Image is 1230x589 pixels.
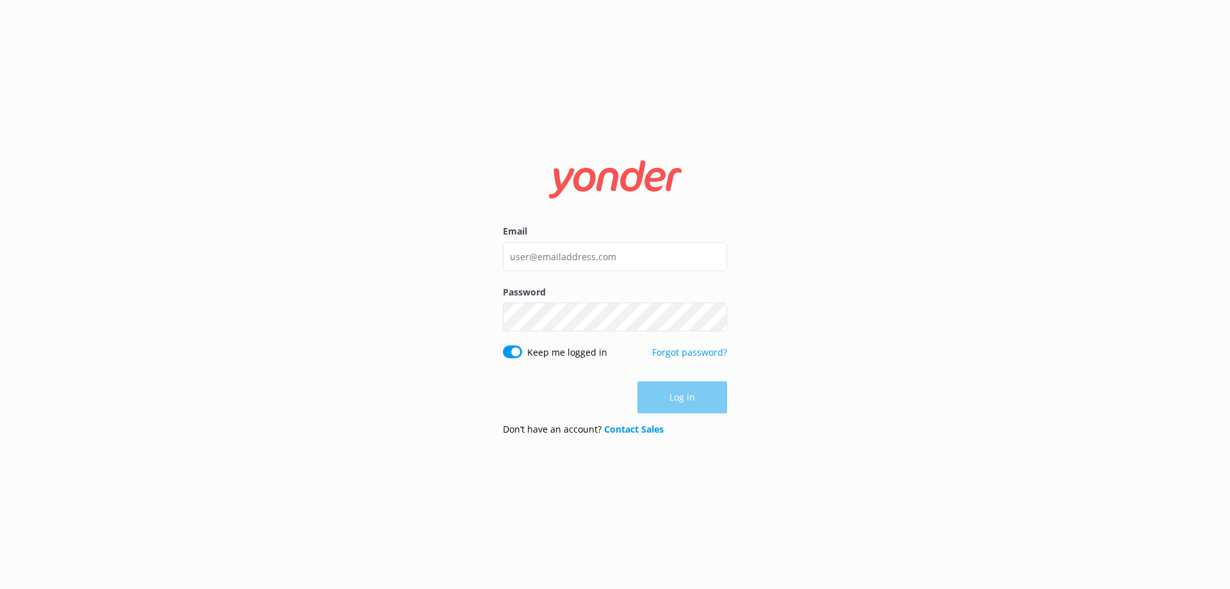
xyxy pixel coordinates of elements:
a: Contact Sales [604,423,664,435]
p: Don’t have an account? [503,422,664,436]
button: Show password [701,304,727,330]
label: Password [503,285,727,299]
label: Keep me logged in [527,345,607,360]
input: user@emailaddress.com [503,242,727,271]
a: Forgot password? [652,346,727,358]
label: Email [503,224,727,238]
